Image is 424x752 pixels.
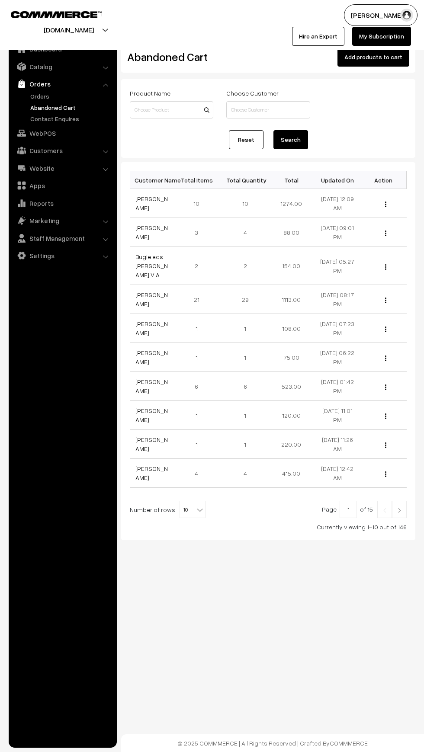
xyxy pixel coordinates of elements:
[385,298,386,303] img: Menu
[229,130,263,149] a: Reset
[268,285,315,314] td: 1113.00
[11,9,87,19] a: COMMMERCE
[385,471,386,477] img: Menu
[135,465,168,481] a: [PERSON_NAME]
[385,326,386,332] img: Menu
[180,501,206,518] span: 10
[135,224,168,240] a: [PERSON_NAME]
[222,459,269,488] td: 4
[28,103,114,112] a: Abandoned Cart
[226,101,310,118] input: Choose Customer
[11,11,102,18] img: COMMMERCE
[315,372,361,401] td: [DATE] 01:42 PM
[180,501,205,518] span: 10
[360,506,373,513] span: of 15
[385,384,386,390] img: Menu
[268,343,315,372] td: 75.00
[11,178,114,193] a: Apps
[315,189,361,218] td: [DATE] 12:09 AM
[130,89,170,98] label: Product Name
[352,27,411,46] a: My Subscription
[385,442,386,448] img: Menu
[11,230,114,246] a: Staff Management
[176,372,222,401] td: 6
[322,506,337,513] span: Page
[11,143,114,158] a: Customers
[273,130,308,149] button: Search
[135,320,168,336] a: [PERSON_NAME]
[13,19,124,41] button: [DOMAIN_NAME]
[268,314,315,343] td: 108.00
[222,401,269,430] td: 1
[11,76,114,92] a: Orders
[344,4,418,26] button: [PERSON_NAME]…
[176,171,222,189] th: Total Items
[315,430,361,459] td: [DATE] 11:26 AM
[268,218,315,247] td: 88.00
[135,436,168,452] a: [PERSON_NAME]
[395,508,403,513] img: Right
[28,114,114,123] a: Contact Enquires
[330,739,368,747] a: COMMMERCE
[360,171,407,189] th: Action
[315,343,361,372] td: [DATE] 06:22 PM
[176,401,222,430] td: 1
[337,48,409,67] button: Add products to cart
[176,459,222,488] td: 4
[222,314,269,343] td: 1
[130,522,407,531] div: Currently viewing 1-10 out of 146
[121,734,424,752] footer: © 2025 COMMMERCE | All Rights Reserved | Crafted By
[315,314,361,343] td: [DATE] 07:23 PM
[11,59,114,74] a: Catalog
[268,430,315,459] td: 220.00
[11,125,114,141] a: WebPOS
[268,372,315,401] td: 523.00
[130,171,177,189] th: Customer Name
[176,430,222,459] td: 1
[385,355,386,361] img: Menu
[135,407,168,423] a: [PERSON_NAME]
[222,171,269,189] th: Total Quantity
[176,343,222,372] td: 1
[315,285,361,314] td: [DATE] 08:17 PM
[385,264,386,270] img: Menu
[226,89,279,98] label: Choose Customer
[127,50,212,64] h2: Abandoned Cart
[135,253,168,278] a: Bugle ads [PERSON_NAME] V A
[130,101,213,118] input: Choose Product
[222,343,269,372] td: 1
[292,27,344,46] a: Hire an Expert
[385,202,386,207] img: Menu
[385,230,386,236] img: Menu
[135,195,168,211] a: [PERSON_NAME]
[315,247,361,285] td: [DATE] 05:27 PM
[315,218,361,247] td: [DATE] 09:01 PM
[385,413,386,419] img: Menu
[315,171,361,189] th: Updated On
[135,378,168,394] a: [PERSON_NAME]
[315,459,361,488] td: [DATE] 12:42 AM
[176,314,222,343] td: 1
[176,285,222,314] td: 21
[381,508,389,513] img: Left
[222,285,269,314] td: 29
[222,189,269,218] td: 10
[176,247,222,285] td: 2
[130,505,175,514] span: Number of rows
[222,430,269,459] td: 1
[135,291,168,307] a: [PERSON_NAME]
[268,401,315,430] td: 120.00
[222,218,269,247] td: 4
[28,92,114,101] a: Orders
[222,372,269,401] td: 6
[11,248,114,263] a: Settings
[268,189,315,218] td: 1274.00
[11,160,114,176] a: Website
[11,213,114,228] a: Marketing
[176,218,222,247] td: 3
[268,459,315,488] td: 415.00
[268,171,315,189] th: Total
[400,9,413,22] img: user
[11,195,114,211] a: Reports
[222,247,269,285] td: 2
